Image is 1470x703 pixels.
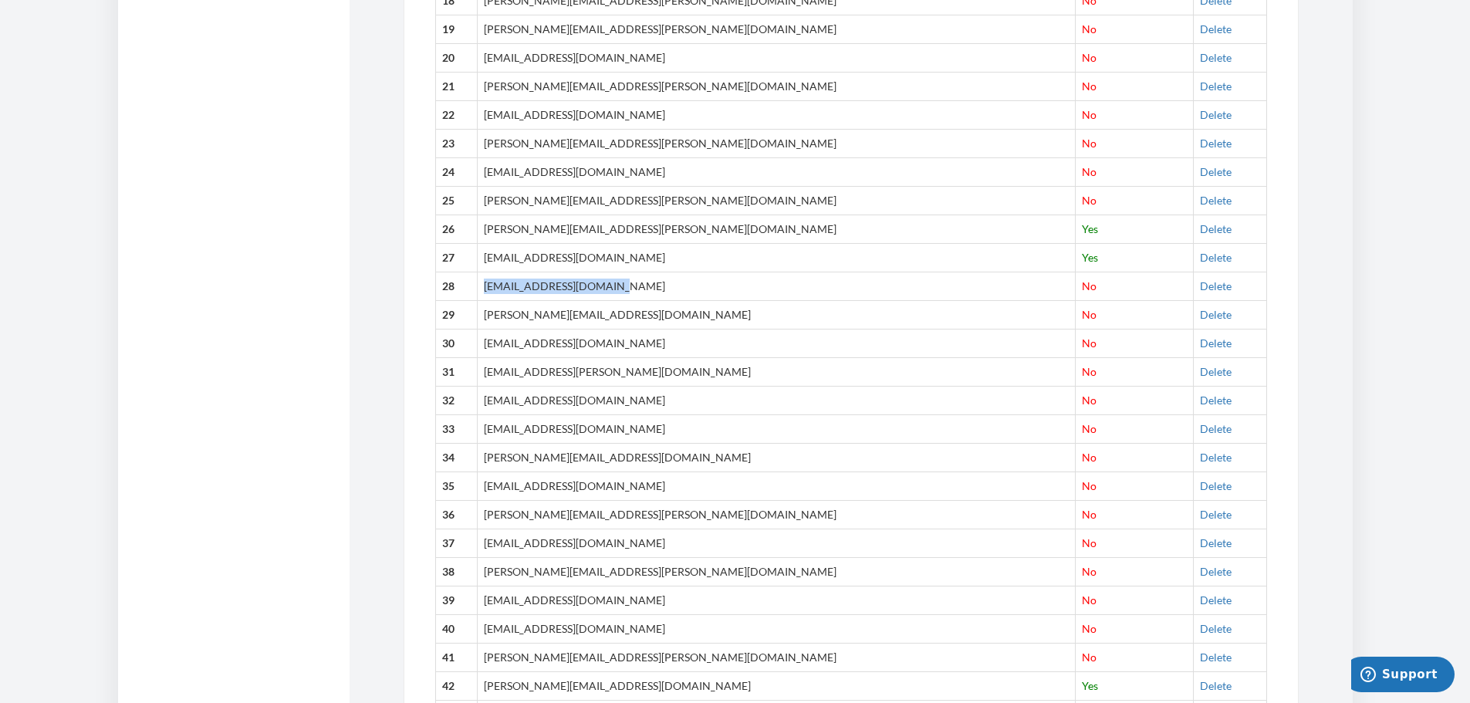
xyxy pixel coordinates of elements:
a: Delete [1200,394,1232,407]
span: No [1082,279,1097,292]
span: No [1082,394,1097,407]
span: No [1082,365,1097,378]
span: Yes [1082,251,1098,264]
td: [PERSON_NAME][EMAIL_ADDRESS][PERSON_NAME][DOMAIN_NAME] [477,500,1076,529]
td: [EMAIL_ADDRESS][DOMAIN_NAME] [477,101,1076,130]
span: No [1082,593,1097,607]
th: 21 [435,73,477,101]
a: Delete [1200,679,1232,692]
th: 34 [435,443,477,471]
th: 39 [435,586,477,614]
a: Delete [1200,451,1232,464]
a: Delete [1200,593,1232,607]
td: [PERSON_NAME][EMAIL_ADDRESS][PERSON_NAME][DOMAIN_NAME] [477,130,1076,158]
th: 25 [435,187,477,215]
span: Yes [1082,679,1098,692]
td: [PERSON_NAME][EMAIL_ADDRESS][PERSON_NAME][DOMAIN_NAME] [477,187,1076,215]
td: [EMAIL_ADDRESS][DOMAIN_NAME] [477,386,1076,414]
th: 32 [435,386,477,414]
td: [PERSON_NAME][EMAIL_ADDRESS][PERSON_NAME][DOMAIN_NAME] [477,557,1076,586]
span: No [1082,651,1097,664]
span: No [1082,108,1097,121]
a: Delete [1200,536,1232,549]
span: No [1082,51,1097,64]
a: Delete [1200,165,1232,178]
th: 33 [435,414,477,443]
th: 38 [435,557,477,586]
span: No [1082,308,1097,321]
span: No [1082,165,1097,178]
span: No [1082,622,1097,635]
span: No [1082,422,1097,435]
a: Delete [1200,622,1232,635]
iframe: Opens a widget where you can chat to one of our agents [1351,657,1455,695]
th: 23 [435,130,477,158]
a: Delete [1200,79,1232,93]
th: 28 [435,272,477,300]
td: [PERSON_NAME][EMAIL_ADDRESS][PERSON_NAME][DOMAIN_NAME] [477,215,1076,243]
span: No [1082,565,1097,578]
th: 30 [435,329,477,357]
td: [PERSON_NAME][EMAIL_ADDRESS][PERSON_NAME][DOMAIN_NAME] [477,643,1076,671]
td: [EMAIL_ADDRESS][DOMAIN_NAME] [477,243,1076,272]
th: 24 [435,158,477,187]
th: 22 [435,101,477,130]
a: Delete [1200,137,1232,150]
a: Delete [1200,251,1232,264]
td: [PERSON_NAME][EMAIL_ADDRESS][DOMAIN_NAME] [477,671,1076,700]
th: 42 [435,671,477,700]
a: Delete [1200,422,1232,435]
a: Delete [1200,308,1232,321]
th: 41 [435,643,477,671]
th: 36 [435,500,477,529]
a: Delete [1200,651,1232,664]
td: [PERSON_NAME][EMAIL_ADDRESS][DOMAIN_NAME] [477,300,1076,329]
span: No [1082,451,1097,464]
span: No [1082,536,1097,549]
a: Delete [1200,222,1232,235]
a: Delete [1200,336,1232,350]
a: Delete [1200,51,1232,64]
a: Delete [1200,22,1232,35]
span: No [1082,336,1097,350]
td: [PERSON_NAME][EMAIL_ADDRESS][PERSON_NAME][DOMAIN_NAME] [477,15,1076,44]
th: 40 [435,614,477,643]
a: Delete [1200,508,1232,521]
span: No [1082,79,1097,93]
th: 29 [435,300,477,329]
td: [EMAIL_ADDRESS][DOMAIN_NAME] [477,329,1076,357]
span: No [1082,137,1097,150]
th: 19 [435,15,477,44]
th: 37 [435,529,477,557]
td: [EMAIL_ADDRESS][DOMAIN_NAME] [477,44,1076,73]
td: [EMAIL_ADDRESS][DOMAIN_NAME] [477,586,1076,614]
th: 27 [435,243,477,272]
span: Yes [1082,222,1098,235]
a: Delete [1200,479,1232,492]
span: No [1082,508,1097,521]
td: [EMAIL_ADDRESS][DOMAIN_NAME] [477,158,1076,187]
th: 35 [435,471,477,500]
th: 31 [435,357,477,386]
td: [EMAIL_ADDRESS][DOMAIN_NAME] [477,272,1076,300]
th: 26 [435,215,477,243]
td: [EMAIL_ADDRESS][DOMAIN_NAME] [477,614,1076,643]
a: Delete [1200,108,1232,121]
td: [EMAIL_ADDRESS][DOMAIN_NAME] [477,414,1076,443]
a: Delete [1200,365,1232,378]
a: Delete [1200,279,1232,292]
td: [EMAIL_ADDRESS][DOMAIN_NAME] [477,529,1076,557]
span: No [1082,22,1097,35]
a: Delete [1200,565,1232,578]
span: No [1082,479,1097,492]
a: Delete [1200,194,1232,207]
td: [PERSON_NAME][EMAIL_ADDRESS][DOMAIN_NAME] [477,443,1076,471]
td: [EMAIL_ADDRESS][DOMAIN_NAME] [477,471,1076,500]
td: [EMAIL_ADDRESS][PERSON_NAME][DOMAIN_NAME] [477,357,1076,386]
th: 20 [435,44,477,73]
td: [PERSON_NAME][EMAIL_ADDRESS][PERSON_NAME][DOMAIN_NAME] [477,73,1076,101]
span: No [1082,194,1097,207]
